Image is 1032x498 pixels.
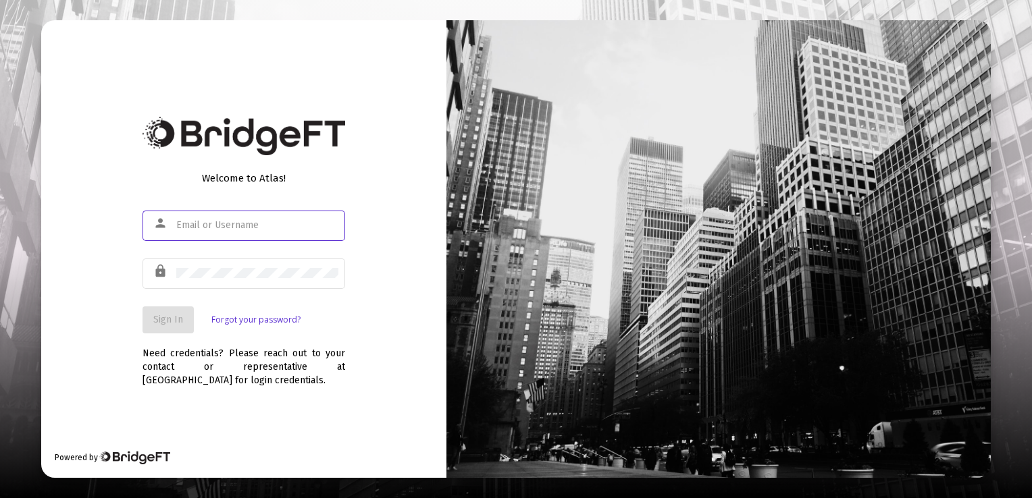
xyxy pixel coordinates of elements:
input: Email or Username [176,220,338,231]
mat-icon: lock [153,263,170,279]
mat-icon: person [153,215,170,231]
button: Sign In [143,306,194,333]
a: Forgot your password? [211,313,301,327]
div: Welcome to Atlas! [143,171,345,185]
div: Need credentials? Please reach out to your contact or representative at [GEOGRAPHIC_DATA] for log... [143,333,345,387]
div: Powered by [55,451,170,464]
img: Bridge Financial Technology Logo [143,117,345,155]
span: Sign In [153,314,183,325]
img: Bridge Financial Technology Logo [99,451,170,464]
